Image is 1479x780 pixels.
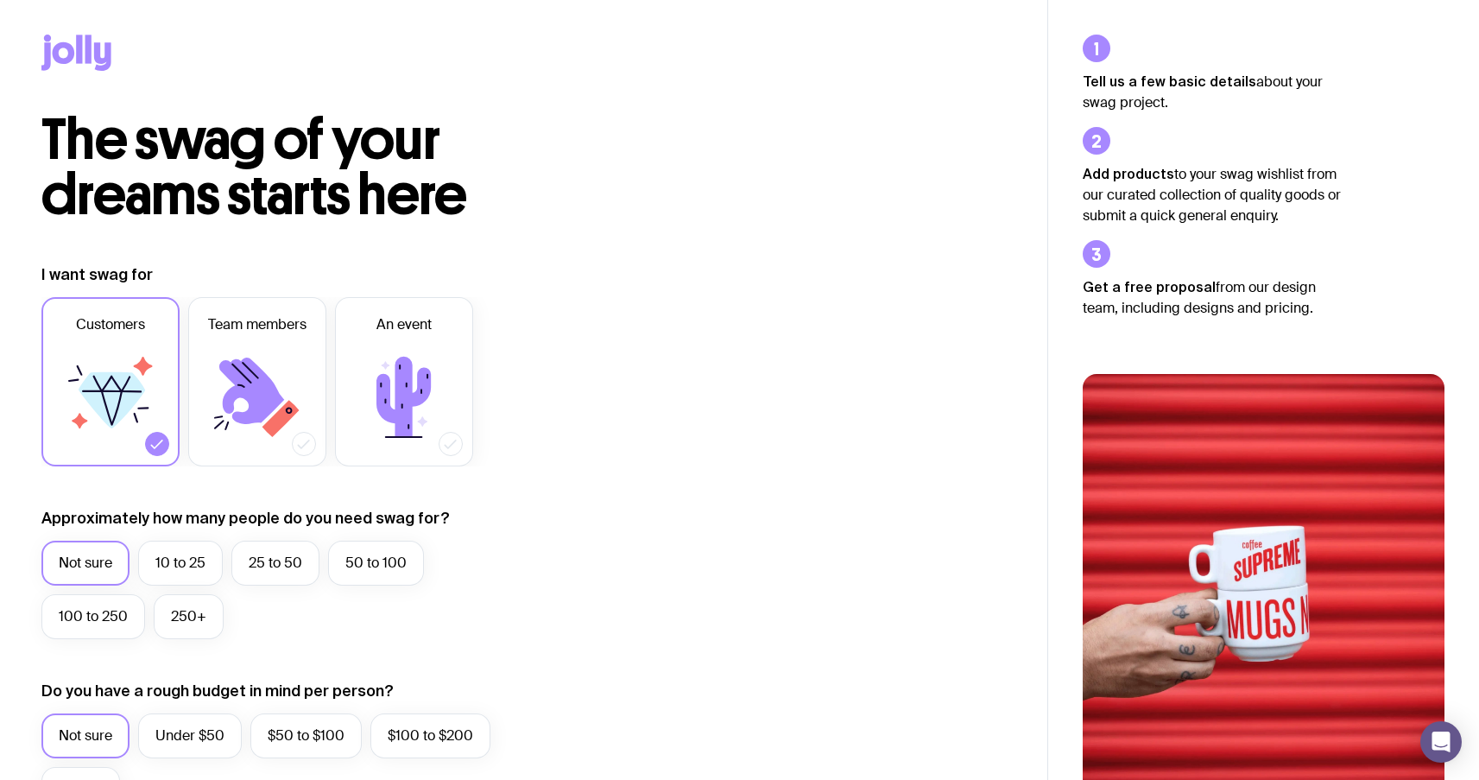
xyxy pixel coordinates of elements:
[138,541,223,586] label: 10 to 25
[1083,71,1342,113] p: about your swag project.
[41,681,394,701] label: Do you have a rough budget in mind per person?
[41,105,467,229] span: The swag of your dreams starts here
[1420,721,1462,763] div: Open Intercom Messenger
[376,314,432,335] span: An event
[76,314,145,335] span: Customers
[41,264,153,285] label: I want swag for
[41,541,130,586] label: Not sure
[154,594,224,639] label: 250+
[41,713,130,758] label: Not sure
[1083,166,1174,181] strong: Add products
[41,508,450,529] label: Approximately how many people do you need swag for?
[1083,276,1342,319] p: from our design team, including designs and pricing.
[1083,163,1342,226] p: to your swag wishlist from our curated collection of quality goods or submit a quick general enqu...
[370,713,490,758] label: $100 to $200
[138,713,242,758] label: Under $50
[41,594,145,639] label: 100 to 250
[328,541,424,586] label: 50 to 100
[250,713,362,758] label: $50 to $100
[208,314,307,335] span: Team members
[1083,279,1216,295] strong: Get a free proposal
[231,541,319,586] label: 25 to 50
[1083,73,1256,89] strong: Tell us a few basic details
